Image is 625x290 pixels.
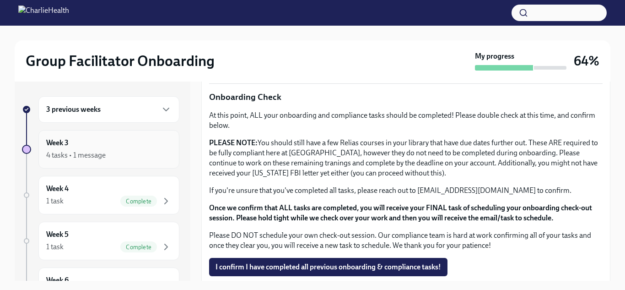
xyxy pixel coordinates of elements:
p: If you're unsure that you've completed all tasks, please reach out to [EMAIL_ADDRESS][DOMAIN_NAME... [209,186,603,196]
img: CharlieHealth [18,5,69,20]
h6: Week 6 [46,275,69,285]
div: 4 tasks • 1 message [46,150,106,160]
p: At this point, ALL your onboarding and compliance tasks should be completed! Please double check ... [209,110,603,131]
a: Week 51 taskComplete [22,222,179,260]
span: Complete [120,244,157,251]
h2: Group Facilitator Onboarding [26,52,215,70]
p: You should still have a few Relias courses in your library that have due dates further out. These... [209,138,603,178]
h6: Week 3 [46,138,69,148]
strong: My progress [475,51,514,61]
span: I confirm I have completed all previous onboarding & compliance tasks! [216,263,441,272]
p: Onboarding Check [209,91,603,103]
div: 3 previous weeks [38,96,179,123]
p: Please DO NOT schedule your own check-out session. Our compliance team is hard at work confirming... [209,230,603,251]
span: Complete [120,198,157,205]
button: I confirm I have completed all previous onboarding & compliance tasks! [209,258,447,276]
div: 1 task [46,196,64,206]
strong: Once we confirm that ALL tasks are completed, you will receive your FINAL task of scheduling your... [209,203,592,222]
a: Week 41 taskComplete [22,176,179,214]
a: Week 34 tasks • 1 message [22,130,179,169]
h6: Week 5 [46,230,69,240]
h3: 64% [574,53,599,69]
h6: Week 4 [46,184,69,194]
h6: 3 previous weeks [46,104,101,115]
strong: PLEASE NOTE: [209,138,258,147]
div: 1 task [46,242,64,252]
